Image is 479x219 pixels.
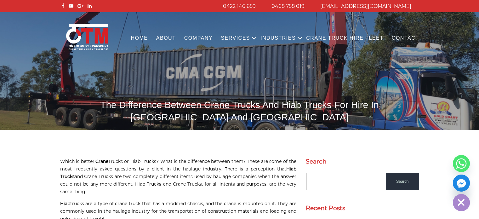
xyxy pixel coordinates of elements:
h2: Search [306,158,419,165]
a: [EMAIL_ADDRESS][DOMAIN_NAME] [320,3,411,9]
a: COMPANY [180,30,217,47]
a: 0422 146 659 [223,3,256,9]
h1: The Difference Between Crane Trucks And Hiab Trucks For Hire In [GEOGRAPHIC_DATA] And [GEOGRAPHIC... [60,99,419,123]
a: Hiab Trucks [60,166,298,179]
a: Facebook_Messenger [453,175,470,192]
a: Industries [256,30,300,47]
a: Home [127,30,152,47]
h2: Recent Posts [306,205,419,212]
input: Search [386,173,419,190]
img: Otmtransport [65,23,110,51]
a: About [152,30,180,47]
strong: Hiab [60,201,70,206]
a: Services [217,30,254,47]
a: Crane Truck Hire Fleet [302,30,388,47]
a: Whatsapp [453,155,470,172]
a: 0468 758 019 [271,3,305,9]
a: Contact [388,30,423,47]
p: Which is better, Trucks or Hiab Trucks? What is the difference between them? These are some of th... [60,158,296,195]
strong: Crane [95,158,108,164]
